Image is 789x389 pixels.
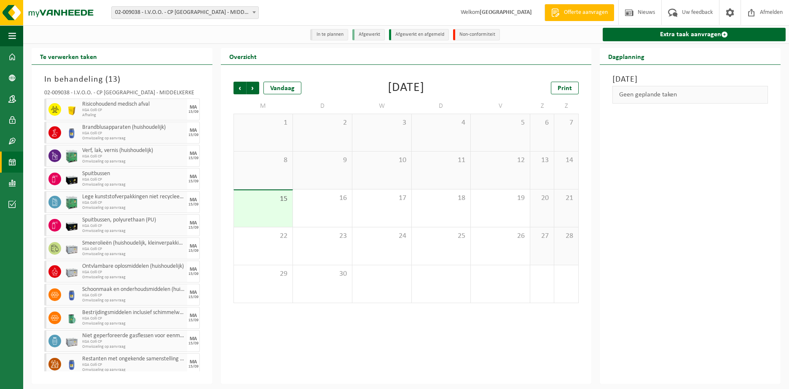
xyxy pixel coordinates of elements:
span: Omwisseling op aanvraag [82,298,185,303]
div: 15/09 [188,295,199,299]
img: PB-LB-0680-HPE-BK-11 [65,219,78,232]
span: Smeerolieën (huishoudelijk, kleinverpakking) [82,240,185,247]
span: KGA Colli CP [82,154,185,159]
strong: [GEOGRAPHIC_DATA] [480,9,532,16]
span: Omwisseling op aanvraag [82,182,185,187]
span: 9 [297,156,348,165]
div: MA [190,174,197,179]
span: 02-009038 - I.V.O.O. - CP MIDDELKERKE - MIDDELKERKE [112,7,258,19]
li: In te plannen [310,29,348,40]
span: 02-009038 - I.V.O.O. - CP MIDDELKERKE - MIDDELKERKE [111,6,259,19]
span: Brandblusapparaten (huishoudelijk) [82,124,185,131]
span: 21 [558,194,574,203]
img: PB-LB-0680-HPE-BK-11 [65,173,78,185]
div: MA [190,244,197,249]
span: 10 [357,156,407,165]
span: 7 [558,118,574,128]
span: Risicohoudend medisch afval [82,101,185,108]
span: 13 [534,156,550,165]
div: MA [190,105,197,110]
span: 17 [357,194,407,203]
div: MA [190,151,197,156]
span: 6 [534,118,550,128]
span: Offerte aanvragen [562,8,610,17]
div: 15/09 [188,226,199,230]
h3: In behandeling ( ) [44,73,200,86]
span: 23 [297,232,348,241]
li: Non-conformiteit [453,29,500,40]
span: 2 [297,118,348,128]
span: Afhaling [82,113,185,118]
span: Bestrijdingsmiddelen inclusief schimmelwerende beschermingsmiddelen (huishoudelijk) [82,309,185,316]
img: LP-SB-00050-HPE-22 [65,103,78,116]
span: 18 [416,194,467,203]
td: D [412,99,471,114]
span: 28 [558,232,574,241]
div: Vandaag [263,82,301,94]
span: 3 [357,118,407,128]
div: MA [190,267,197,272]
span: 26 [475,232,526,241]
td: V [471,99,530,114]
span: 16 [297,194,348,203]
span: 24 [357,232,407,241]
img: PB-HB-1400-HPE-GN-11 [65,195,78,209]
div: 15/09 [188,156,199,160]
div: 15/09 [188,365,199,369]
img: PB-OT-0200-MET-00-02 [65,312,78,324]
a: Print [551,82,579,94]
a: Offerte aanvragen [545,4,614,21]
span: KGA Colli CP [82,247,185,252]
img: PB-OT-0120-HPE-00-02 [65,288,78,301]
div: 15/09 [188,272,199,276]
span: KGA Colli CP [82,270,185,275]
span: Schoonmaak en onderhoudsmiddelen (huishoudelijk) [82,286,185,293]
div: MA [190,360,197,365]
div: 15/09 [188,179,199,184]
div: 15/09 [188,133,199,137]
div: MA [190,336,197,341]
img: PB-OT-0120-HPE-00-02 [65,126,78,139]
span: 15 [238,194,288,204]
span: Niet geperforeerde gasflessen voor eenmalig gebruik (huishoudelijk) [82,333,185,339]
span: Volgende [247,82,259,94]
span: KGA Colli CP [82,293,185,298]
div: 15/09 [188,110,199,114]
div: 15/09 [188,202,199,207]
span: 25 [416,232,467,241]
div: MA [190,128,197,133]
span: Ontvlambare oplosmiddelen (huishoudelijk) [82,263,185,270]
span: Omwisseling op aanvraag [82,344,185,349]
a: Extra taak aanvragen [603,28,786,41]
img: PB-LB-0680-HPE-GY-11 [65,335,78,347]
span: 14 [558,156,574,165]
span: 29 [238,269,288,279]
td: D [293,99,352,114]
span: KGA Colli CP [82,339,185,344]
span: Omwisseling op aanvraag [82,321,185,326]
li: Afgewerkt [352,29,385,40]
span: 13 [108,75,118,84]
span: 19 [475,194,526,203]
div: MA [190,290,197,295]
span: KGA Colli CP [82,177,185,182]
span: KGA Colli CP [82,362,185,368]
span: Omwisseling op aanvraag [82,275,185,280]
span: 12 [475,156,526,165]
span: Restanten met ongekende samenstelling (huishoudelijk) [82,356,185,362]
img: PB-OT-0120-HPE-00-02 [65,358,78,370]
div: MA [190,221,197,226]
div: MA [190,313,197,318]
span: Omwisseling op aanvraag [82,136,185,141]
div: Geen geplande taken [612,86,768,104]
img: PB-HB-1400-HPE-GN-11 [65,149,78,163]
td: Z [530,99,554,114]
span: Omwisseling op aanvraag [82,205,185,210]
td: Z [554,99,578,114]
span: KGA Colli CP [82,131,185,136]
span: 8 [238,156,288,165]
span: 27 [534,232,550,241]
span: 11 [416,156,467,165]
span: Spuitbussen, polyurethaan (PU) [82,217,185,224]
li: Afgewerkt en afgemeld [389,29,449,40]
